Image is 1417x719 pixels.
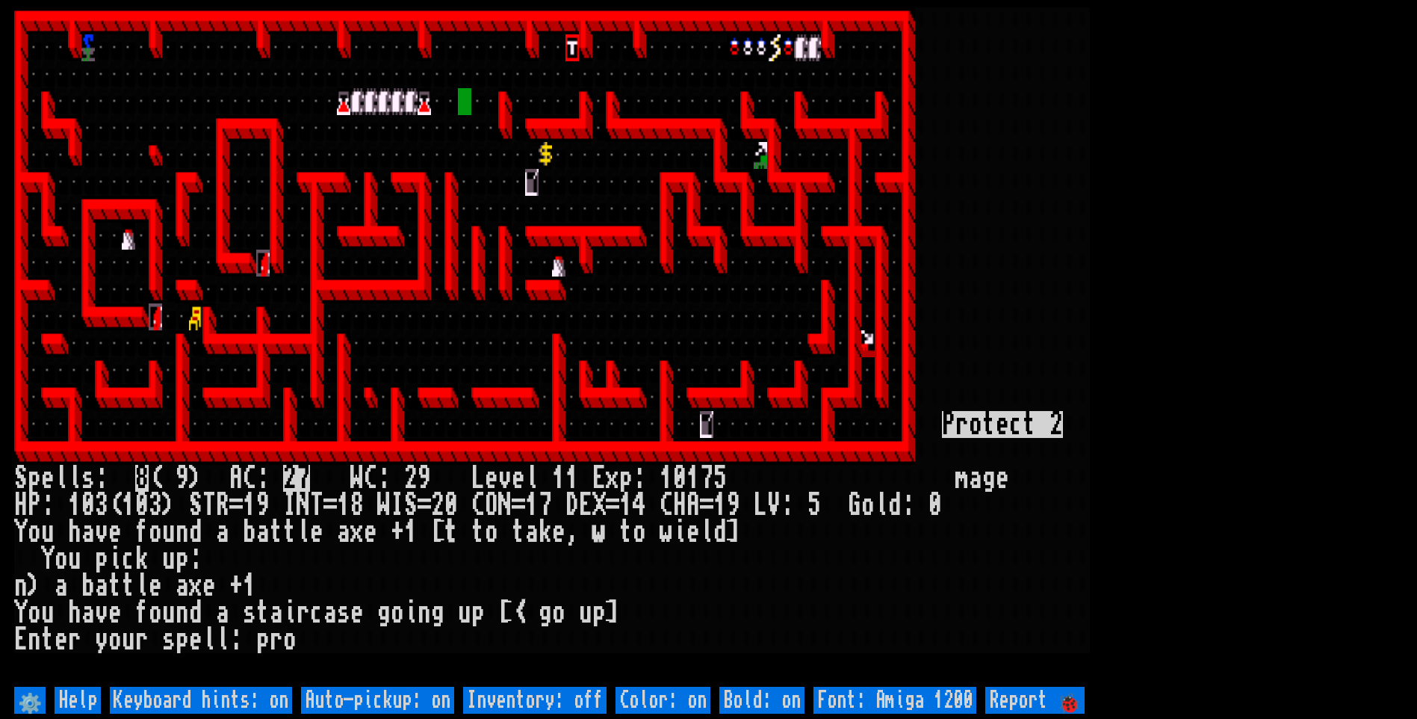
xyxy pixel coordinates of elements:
[673,492,686,519] div: H
[135,519,149,546] div: f
[81,492,95,519] div: 0
[41,465,55,492] div: e
[149,465,162,492] div: (
[149,573,162,599] div: e
[377,492,391,519] div: W
[95,546,108,573] div: p
[14,519,28,546] div: Y
[633,465,646,492] div: :
[512,599,525,626] div: <
[14,465,28,492] div: S
[700,519,713,546] div: l
[95,492,108,519] div: 3
[135,465,149,492] mark: 8
[270,519,283,546] div: t
[781,492,794,519] div: :
[283,492,297,519] div: I
[256,626,270,653] div: p
[902,492,915,519] div: :
[404,519,418,546] div: 1
[81,599,95,626] div: a
[95,599,108,626] div: v
[189,546,202,573] div: :
[337,519,350,546] div: a
[162,599,176,626] div: u
[28,573,41,599] div: )
[28,492,41,519] div: P
[68,546,81,573] div: u
[176,546,189,573] div: p
[982,465,996,492] div: g
[391,492,404,519] div: I
[485,519,498,546] div: o
[310,599,323,626] div: c
[592,465,606,492] div: E
[162,626,176,653] div: s
[149,519,162,546] div: o
[942,411,955,438] mark: P
[686,492,700,519] div: A
[323,599,337,626] div: a
[1049,411,1063,438] mark: 2
[256,599,270,626] div: t
[55,465,68,492] div: l
[404,599,418,626] div: i
[539,492,552,519] div: 7
[14,626,28,653] div: E
[176,465,189,492] div: 9
[28,519,41,546] div: o
[552,599,565,626] div: o
[229,492,243,519] div: =
[391,599,404,626] div: o
[606,465,619,492] div: x
[404,465,418,492] div: 2
[565,519,579,546] div: ,
[301,687,454,714] input: Auto-pickup: on
[270,626,283,653] div: r
[41,492,55,519] div: :
[498,599,512,626] div: [
[404,492,418,519] div: S
[202,492,216,519] div: T
[525,492,539,519] div: 1
[283,519,297,546] div: t
[619,492,633,519] div: 1
[471,492,485,519] div: C
[95,626,108,653] div: y
[1009,411,1023,438] mark: c
[283,626,297,653] div: o
[350,465,364,492] div: W
[14,687,46,714] input: ⚙️
[539,519,552,546] div: k
[955,411,969,438] mark: r
[68,492,81,519] div: 1
[660,492,673,519] div: C
[377,599,391,626] div: g
[350,599,364,626] div: e
[243,492,256,519] div: 1
[512,519,525,546] div: t
[55,687,101,714] input: Help
[673,519,686,546] div: i
[660,519,673,546] div: w
[189,519,202,546] div: d
[202,626,216,653] div: l
[485,465,498,492] div: e
[176,573,189,599] div: a
[189,599,202,626] div: d
[176,599,189,626] div: n
[337,599,350,626] div: s
[310,492,323,519] div: T
[189,465,202,492] div: )
[444,492,458,519] div: 0
[55,626,68,653] div: e
[162,546,176,573] div: u
[68,599,81,626] div: h
[229,465,243,492] div: A
[243,465,256,492] div: C
[700,492,713,519] div: =
[229,573,243,599] div: +
[323,492,337,519] div: =
[719,687,804,714] input: Bold: on
[418,599,431,626] div: n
